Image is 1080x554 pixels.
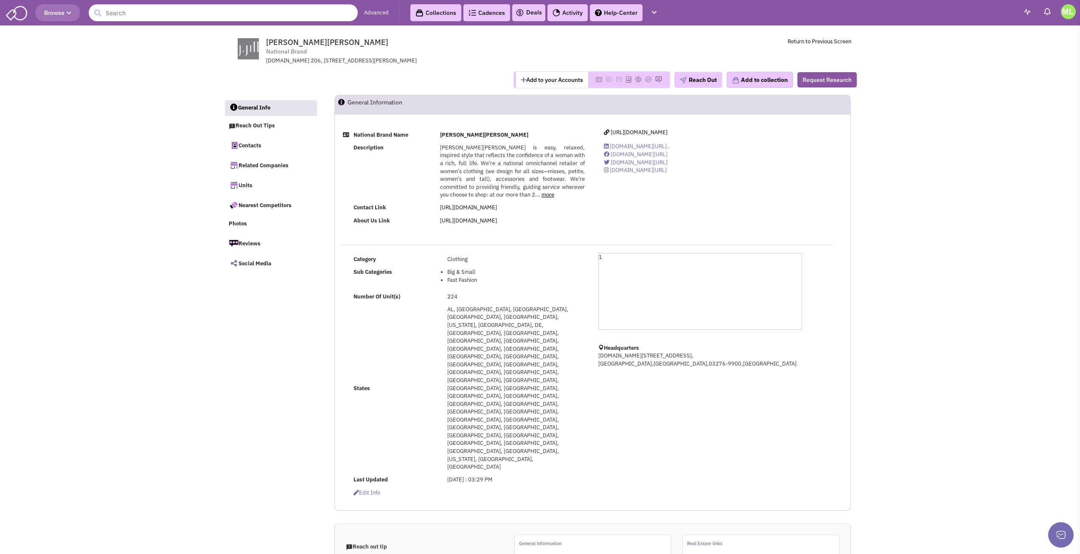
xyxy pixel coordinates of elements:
a: Advanced [364,9,389,17]
span: [DOMAIN_NAME][URL] [611,159,668,166]
img: Please add to your accounts [635,76,642,83]
a: Reach Out Tips [224,118,317,134]
td: [DATE] : 03:29 PM [445,474,587,487]
span: [URL][DOMAIN_NAME] [611,129,668,136]
span: Reach out tip [346,543,387,550]
a: Collections [410,4,461,21]
img: help.png [595,9,602,16]
li: Fast Fashion [447,276,585,284]
b: Sub Categories [353,268,392,276]
a: Social Media [224,254,317,272]
a: Activity [547,4,588,21]
a: [DOMAIN_NAME][URL] [604,151,668,158]
div: 1 [598,253,802,330]
button: Add to collection [727,72,793,88]
a: Units [224,176,317,194]
a: [DOMAIN_NAME][URL] [604,159,668,166]
td: Clothing [445,253,587,266]
div: [DOMAIN_NAME] 206, [STREET_ADDRESS][PERSON_NAME] [266,57,488,65]
span: [DOMAIN_NAME][URL] [611,151,668,158]
button: Request Research [797,72,857,87]
b: States [353,385,370,392]
b: Category [353,256,376,263]
span: Browse [44,9,71,17]
b: Last Updated [353,476,388,483]
img: Please add to your accounts [655,76,662,83]
img: plane.png [680,77,687,84]
a: [DOMAIN_NAME][URL] [604,166,667,174]
li: Big & Small [447,268,585,276]
a: Return to Previous Screen [788,38,851,45]
span: [PERSON_NAME][PERSON_NAME] is easy, relaxed, inspired style that reflects the confidence of a wom... [440,144,585,198]
span: [PERSON_NAME][PERSON_NAME] [266,37,388,47]
h2: General Information [348,95,402,114]
img: SmartAdmin [6,4,27,20]
td: AL, [GEOGRAPHIC_DATA], [GEOGRAPHIC_DATA], [GEOGRAPHIC_DATA], [GEOGRAPHIC_DATA], [US_STATE], [GEOG... [445,303,587,473]
a: [URL][DOMAIN_NAME] [440,217,497,224]
img: Please add to your accounts [606,76,612,83]
a: Cadences [463,4,510,21]
a: Reviews [224,234,317,252]
a: [URL][DOMAIN_NAME] [604,129,668,136]
img: Cadences_logo.png [468,10,476,16]
a: [DOMAIN_NAME][URL].. [604,143,670,150]
button: Add to your Accounts [516,72,588,88]
button: Browse [35,4,80,21]
img: icon-deals.svg [516,8,524,18]
img: icon-collection-lavender-black.svg [415,9,424,17]
img: icon-collection-lavender.png [732,76,740,84]
span: Edit info [353,489,380,496]
span: [DOMAIN_NAME][URL].. [610,143,670,150]
span: National Brand [266,47,307,56]
a: Related Companies [224,156,317,174]
b: Description [353,144,384,151]
a: Contacts [224,136,317,154]
b: Headquarters [604,344,639,352]
b: Number Of Unit(s) [353,293,400,300]
a: Nearest Competitors [224,196,317,214]
a: Photos [224,216,317,232]
p: Real Estate links [687,539,839,548]
a: Help-Center [590,4,642,21]
b: Contact Link [353,204,386,211]
a: more [541,191,554,198]
input: Search [89,4,358,21]
img: Please add to your accounts [645,76,652,83]
b: National Brand Name [353,131,408,138]
img: Activity.png [553,9,560,17]
img: Please add to your accounts [616,76,623,83]
p: General information [519,539,671,548]
a: General Info [225,100,317,116]
a: Deals [516,8,542,18]
span: [DOMAIN_NAME][URL] [610,166,667,174]
img: Michael Leon [1061,4,1076,19]
b: [PERSON_NAME][PERSON_NAME] [440,131,528,138]
button: Reach Out [674,72,722,88]
td: 224 [445,290,587,303]
p: [DOMAIN_NAME][STREET_ADDRESS], [GEOGRAPHIC_DATA],[GEOGRAPHIC_DATA],03276-9900,[GEOGRAPHIC_DATA] [598,352,802,368]
b: About Us Link [353,217,390,224]
a: [URL][DOMAIN_NAME] [440,204,497,211]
